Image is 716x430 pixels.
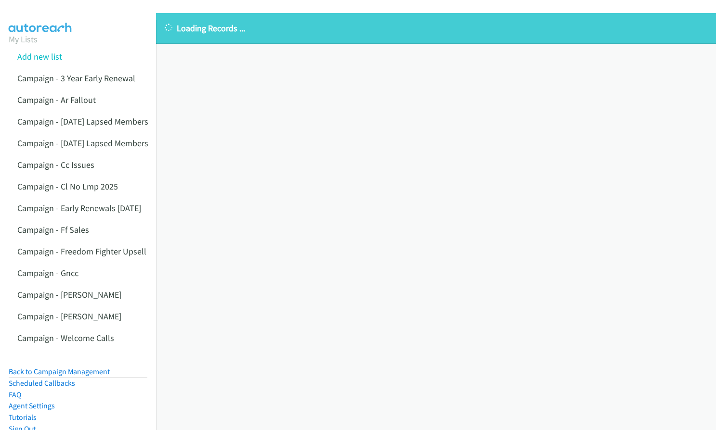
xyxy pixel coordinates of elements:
[17,73,135,84] a: Campaign - 3 Year Early Renewal
[17,94,96,105] a: Campaign - Ar Fallout
[17,116,148,127] a: Campaign - [DATE] Lapsed Members
[9,379,75,388] a: Scheduled Callbacks
[9,367,110,376] a: Back to Campaign Management
[9,34,38,45] a: My Lists
[17,267,78,278] a: Campaign - Gncc
[17,159,94,170] a: Campaign - Cc Issues
[17,311,121,322] a: Campaign - [PERSON_NAME]
[17,51,62,62] a: Add new list
[9,413,37,422] a: Tutorials
[17,246,146,257] a: Campaign - Freedom Fighter Upsell
[17,289,121,300] a: Campaign - [PERSON_NAME]
[9,401,55,410] a: Agent Settings
[165,22,707,35] p: Loading Records ...
[17,138,148,149] a: Campaign - [DATE] Lapsed Members
[17,332,114,343] a: Campaign - Welcome Calls
[9,390,21,399] a: FAQ
[17,224,89,235] a: Campaign - Ff Sales
[17,181,118,192] a: Campaign - Cl No Lmp 2025
[17,202,141,214] a: Campaign - Early Renewals [DATE]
